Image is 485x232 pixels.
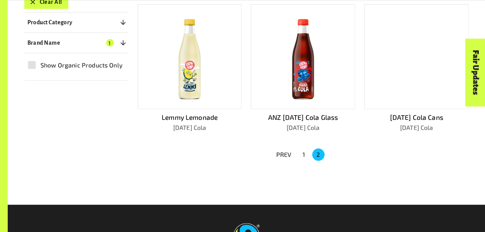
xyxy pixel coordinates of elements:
p: Lemmy Lemonade [138,112,242,122]
nav: pagination navigation [272,148,326,161]
button: Product Category [24,15,128,29]
p: Product Category [27,18,73,27]
a: [DATE] Cola Cans[DATE] Cola [364,4,468,132]
p: PREV [276,150,292,159]
span: Show Organic Products Only [41,61,123,70]
p: [DATE] Cola [251,123,355,132]
p: ANZ [DATE] Cola Glass [251,112,355,122]
button: Go to page 1 [297,148,310,161]
button: page 2 [312,148,324,161]
a: ANZ [DATE] Cola Glass[DATE] Cola [251,4,355,132]
button: PREV [272,148,296,161]
a: Lemmy Lemonade[DATE] Cola [138,4,242,132]
p: Brand Name [27,38,61,47]
p: [DATE] Cola [138,123,242,132]
p: [DATE] Cola Cans [364,112,468,122]
button: Brand Name [24,36,128,50]
p: [DATE] Cola [364,123,468,132]
span: 1 [106,39,114,47]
